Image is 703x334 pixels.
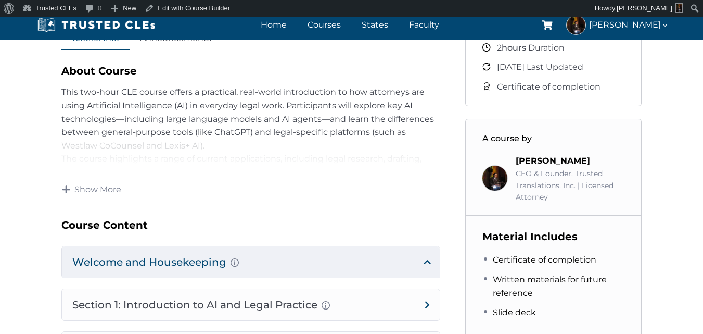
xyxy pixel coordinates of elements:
a: [PERSON_NAME] [516,156,590,166]
span: Written materials for future reference [493,273,625,300]
img: Richard Estevez [567,16,585,34]
h3: Course Content [61,217,440,233]
a: Show More [61,183,122,196]
span: Show More [74,184,121,195]
a: States [359,17,391,32]
span: [PERSON_NAME] [589,18,669,32]
span: 2 [497,43,502,53]
img: Richard Estevez [482,166,507,191]
span: Certificate of completion [493,253,596,267]
h4: Welcome and Housekeeping [62,246,440,278]
h4: Section 1: Introduction to AI and Legal Practice [62,289,440,320]
span: Slide deck [493,306,536,319]
div: CEO & Founder, Trusted Translations, Inc. | Licensed Attorney [516,168,625,203]
span: Certificate of completion [497,80,600,94]
h3: A course by [482,132,625,145]
span: Duration [497,41,565,55]
img: Trusted CLEs [34,17,159,33]
span: This two-hour CLE course offers a practical, real-world introduction to how attorneys are using A... [61,87,434,150]
a: Faculty [406,17,442,32]
h3: Material Includes [482,228,625,245]
h2: About Course [61,63,440,79]
span: [PERSON_NAME] [617,4,672,12]
span: hours [502,43,526,53]
a: Home [258,17,289,32]
span: [DATE] Last Updated [497,60,583,74]
a: Courses [305,17,343,32]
